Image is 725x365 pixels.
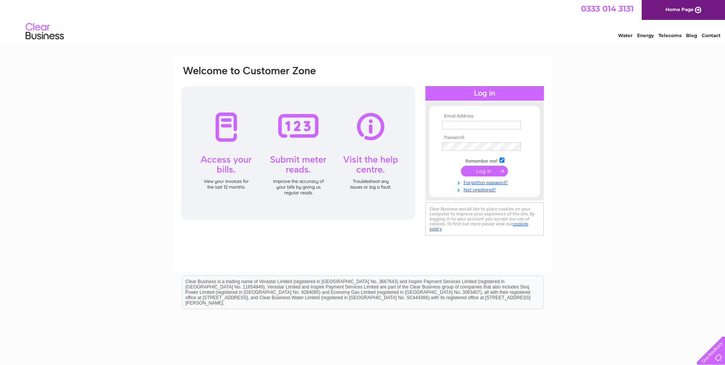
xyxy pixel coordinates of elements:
[430,221,528,231] a: cookies policy
[686,33,697,38] a: Blog
[440,135,529,140] th: Password:
[440,114,529,119] th: Email Address:
[702,33,720,38] a: Contact
[659,33,681,38] a: Telecoms
[182,4,543,37] div: Clear Business is a trading name of Verastar Limited (registered in [GEOGRAPHIC_DATA] No. 3667643...
[25,20,64,43] img: logo.png
[442,186,529,193] a: Not registered?
[581,4,634,13] a: 0333 014 3131
[618,33,633,38] a: Water
[637,33,654,38] a: Energy
[425,202,544,236] div: Clear Business would like to place cookies on your computer to improve your experience of the sit...
[461,166,508,176] input: Submit
[442,178,529,186] a: Forgotten password?
[440,156,529,164] td: Remember me?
